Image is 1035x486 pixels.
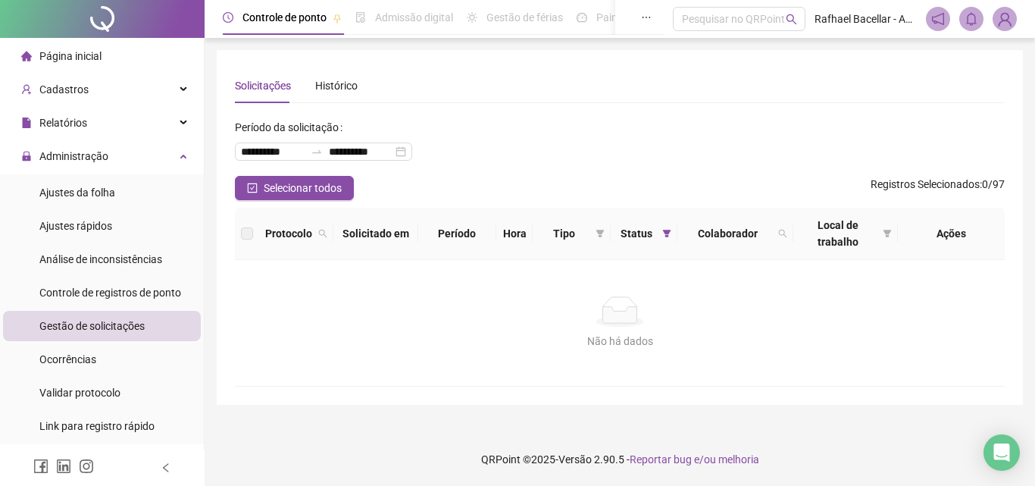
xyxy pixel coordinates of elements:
span: Admissão digital [375,11,453,24]
span: filter [596,229,605,238]
th: Hora [496,208,533,260]
span: Cadastros [39,83,89,96]
span: Local de trabalho [799,217,877,250]
span: Gestão de solicitações [39,320,145,332]
span: Rafhael Bacellar - Assunção Promotora [815,11,917,27]
span: : 0 / 97 [871,176,1005,200]
span: filter [593,222,608,245]
div: Solicitações [235,77,291,94]
span: user-add [21,84,32,95]
span: Painel do DP [596,11,655,24]
span: Ajustes rápidos [39,220,112,232]
span: search [318,229,327,238]
span: Ocorrências [39,353,96,365]
span: instagram [79,459,94,474]
span: search [778,229,787,238]
span: facebook [33,459,48,474]
span: filter [883,229,892,238]
span: Gestão de férias [486,11,563,24]
span: Relatórios [39,117,87,129]
div: Não há dados [253,333,987,350]
span: sun [467,12,477,23]
span: Status [617,225,656,242]
span: Ajustes da folha [39,187,115,199]
span: filter [880,214,895,253]
img: 17291 [993,8,1016,30]
span: search [775,222,790,245]
span: dashboard [577,12,587,23]
span: pushpin [333,14,342,23]
div: Histórico [315,77,358,94]
span: linkedin [56,459,71,474]
span: Colaborador [683,225,772,242]
span: notification [931,12,945,26]
button: Selecionar todos [235,176,354,200]
span: filter [662,229,671,238]
span: Link para registro rápido [39,420,155,432]
footer: QRPoint © 2025 - 2.90.5 - [205,433,1035,486]
span: lock [21,151,32,161]
th: Solicitado em [333,208,418,260]
span: Página inicial [39,50,102,62]
span: bell [965,12,978,26]
span: swap-right [311,146,323,158]
span: Selecionar todos [264,180,342,196]
th: Período [418,208,496,260]
span: clock-circle [223,12,233,23]
span: ellipsis [641,12,652,23]
span: left [161,462,171,473]
span: Reportar bug e/ou melhoria [630,453,759,466]
span: Validar protocolo [39,387,120,399]
span: Tipo [539,225,589,242]
div: Open Intercom Messenger [983,434,1020,471]
span: file-done [355,12,366,23]
span: search [315,222,330,245]
span: Protocolo [265,225,312,242]
span: home [21,51,32,61]
label: Período da solicitação [235,115,349,140]
div: Ações [904,225,999,242]
span: to [311,146,323,158]
span: check-square [247,183,258,193]
span: Controle de ponto [242,11,327,24]
span: filter [659,222,674,245]
span: Administração [39,150,108,162]
span: file [21,118,32,128]
span: Controle de registros de ponto [39,287,181,299]
span: Registros Selecionados [871,178,980,190]
span: Versão [558,453,592,466]
span: Análise de inconsistências [39,253,162,265]
span: search [786,14,797,25]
